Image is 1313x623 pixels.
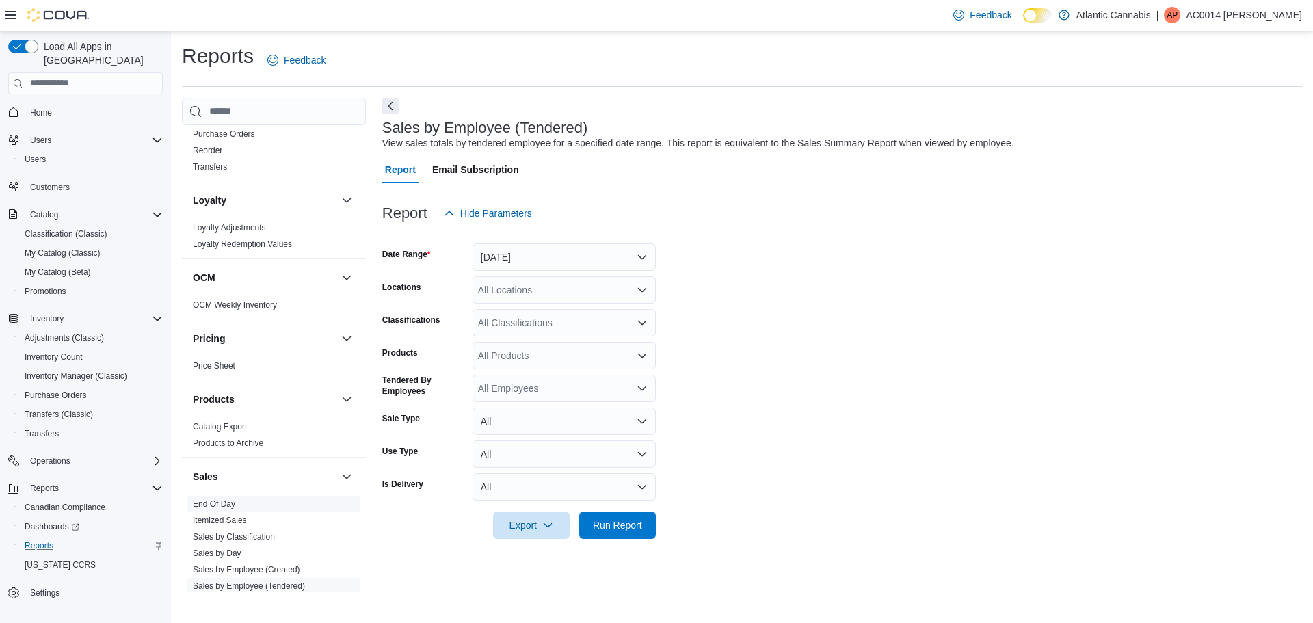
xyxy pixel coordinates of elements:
[25,453,76,469] button: Operations
[25,178,163,196] span: Customers
[14,328,168,347] button: Adjustments (Classic)
[1076,7,1151,23] p: Atlantic Cannabis
[25,352,83,362] span: Inventory Count
[382,446,418,457] label: Use Type
[382,282,421,293] label: Locations
[637,383,648,394] button: Open list of options
[19,499,163,516] span: Canadian Compliance
[19,387,92,403] a: Purchase Orders
[25,310,69,327] button: Inventory
[30,135,51,146] span: Users
[3,205,168,224] button: Catalog
[19,349,163,365] span: Inventory Count
[14,386,168,405] button: Purchase Orders
[25,179,75,196] a: Customers
[25,154,46,165] span: Users
[382,120,588,136] h3: Sales by Employee (Tendered)
[19,245,106,261] a: My Catalog (Classic)
[193,271,215,284] h3: OCM
[14,150,168,169] button: Users
[284,53,326,67] span: Feedback
[637,284,648,295] button: Open list of options
[637,350,648,361] button: Open list of options
[27,8,89,22] img: Cova
[193,300,277,310] span: OCM Weekly Inventory
[3,309,168,328] button: Inventory
[382,315,440,326] label: Classifications
[19,151,163,168] span: Users
[30,455,70,466] span: Operations
[19,368,133,384] a: Inventory Manager (Classic)
[25,480,163,496] span: Reports
[948,1,1017,29] a: Feedback
[593,518,642,532] span: Run Report
[19,226,163,242] span: Classification (Classic)
[19,538,59,554] a: Reports
[25,409,93,420] span: Transfers (Classic)
[19,518,163,535] span: Dashboards
[193,223,266,233] a: Loyalty Adjustments
[579,512,656,539] button: Run Report
[19,406,163,423] span: Transfers (Classic)
[25,480,64,496] button: Reports
[25,310,163,327] span: Inventory
[193,194,336,207] button: Loyalty
[493,512,570,539] button: Export
[182,358,366,380] div: Pricing
[25,521,79,532] span: Dashboards
[25,105,57,121] a: Home
[19,538,163,554] span: Reports
[193,332,336,345] button: Pricing
[1023,8,1052,23] input: Dark Mode
[19,264,163,280] span: My Catalog (Beta)
[14,282,168,301] button: Promotions
[473,473,656,501] button: All
[25,104,163,121] span: Home
[3,177,168,197] button: Customers
[193,516,247,525] a: Itemized Sales
[382,249,431,260] label: Date Range
[19,499,111,516] a: Canadian Compliance
[19,283,163,300] span: Promotions
[193,564,300,575] span: Sales by Employee (Created)
[3,479,168,498] button: Reports
[193,548,241,559] span: Sales by Day
[339,269,355,286] button: OCM
[637,317,648,328] button: Open list of options
[193,360,235,371] span: Price Sheet
[3,103,168,122] button: Home
[193,239,292,250] span: Loyalty Redemption Values
[182,297,366,319] div: OCM
[182,42,254,70] h1: Reports
[193,581,305,592] span: Sales by Employee (Tendered)
[193,129,255,140] span: Purchase Orders
[1164,7,1180,23] div: AC0014 Parsons Josh
[193,421,247,432] span: Catalog Export
[25,428,59,439] span: Transfers
[25,332,104,343] span: Adjustments (Classic)
[382,413,420,424] label: Sale Type
[339,330,355,347] button: Pricing
[19,349,88,365] a: Inventory Count
[339,391,355,408] button: Products
[193,300,277,310] a: OCM Weekly Inventory
[14,555,168,574] button: [US_STATE] CCRS
[30,107,52,118] span: Home
[193,548,241,558] a: Sales by Day
[193,438,263,449] span: Products to Archive
[193,162,227,172] a: Transfers
[473,440,656,468] button: All
[25,228,107,239] span: Classification (Classic)
[473,408,656,435] button: All
[14,536,168,555] button: Reports
[19,226,113,242] a: Classification (Classic)
[25,502,105,513] span: Canadian Compliance
[382,479,423,490] label: Is Delivery
[382,98,399,114] button: Next
[19,151,51,168] a: Users
[19,425,64,442] a: Transfers
[473,243,656,271] button: [DATE]
[30,483,59,494] span: Reports
[382,136,1014,150] div: View sales totals by tendered employee for a specified date range. This report is equivalent to t...
[25,267,91,278] span: My Catalog (Beta)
